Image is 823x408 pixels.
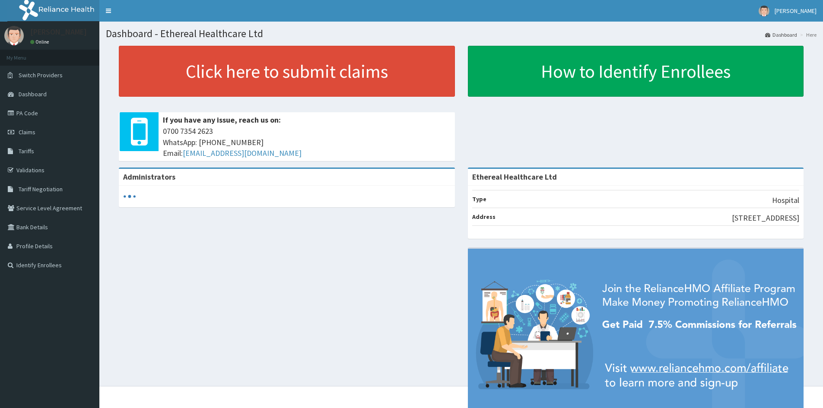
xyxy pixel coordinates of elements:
img: User Image [759,6,769,16]
b: Type [472,195,486,203]
svg: audio-loading [123,190,136,203]
a: Click here to submit claims [119,46,455,97]
span: Claims [19,128,35,136]
img: User Image [4,26,24,45]
b: Administrators [123,172,175,182]
span: Tariff Negotiation [19,185,63,193]
p: [STREET_ADDRESS] [732,212,799,224]
b: Address [472,213,496,221]
a: [EMAIL_ADDRESS][DOMAIN_NAME] [183,148,302,158]
a: Online [30,39,51,45]
span: [PERSON_NAME] [775,7,817,15]
span: 0700 7354 2623 WhatsApp: [PHONE_NUMBER] Email: [163,126,451,159]
li: Here [798,31,817,38]
span: Tariffs [19,147,34,155]
a: How to Identify Enrollees [468,46,804,97]
a: Dashboard [765,31,797,38]
p: [PERSON_NAME] [30,28,87,36]
span: Switch Providers [19,71,63,79]
span: Dashboard [19,90,47,98]
p: Hospital [772,195,799,206]
strong: Ethereal Healthcare Ltd [472,172,557,182]
b: If you have any issue, reach us on: [163,115,281,125]
h1: Dashboard - Ethereal Healthcare Ltd [106,28,817,39]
